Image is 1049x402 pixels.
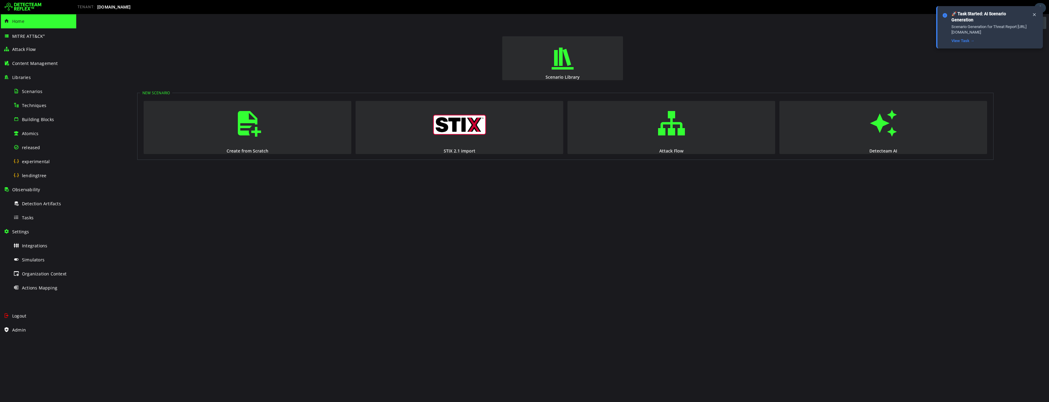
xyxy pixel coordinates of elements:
button: Create from Scratch [67,87,275,140]
button: STIX 2.1 import [279,87,487,140]
span: Settings [12,229,29,235]
div: Scenario Generation for Threat Report [URL][DOMAIN_NAME] [951,24,1027,35]
div: 🚀 Task Started: AI Scenario Generation [951,11,1027,23]
span: Scenarios [22,88,42,94]
span: released [22,145,40,150]
div: Create from Scratch [67,134,276,140]
a: View Task → [951,38,974,43]
span: Libraries [12,74,31,80]
img: logo_stix.svg [357,101,410,121]
span: [DOMAIN_NAME] [97,5,131,9]
span: Actions Mapping [22,285,57,291]
span: MITRE ATT&CK [12,33,45,39]
button: Attack Flow [491,87,699,140]
span: Tasks [22,215,34,221]
button: Scenario Library [426,22,547,66]
span: Admin [12,327,26,333]
span: Observability [12,187,40,192]
div: Attack Flow [491,134,700,140]
img: Detecteam logo [5,2,41,12]
span: Integrations [22,243,47,249]
span: Home [12,18,24,24]
span: TENANT: [77,5,95,9]
span: Logout [12,313,26,319]
legend: New Scenario [64,76,96,81]
span: Organization Context [22,271,66,277]
span: Detection Artifacts [22,201,61,206]
span: experimental [22,159,50,164]
span: Attack Flow [12,46,36,52]
span: Content Management [12,60,58,66]
span: Building Blocks [22,117,54,122]
div: Task Notifications [1034,3,1046,13]
div: Scenario Library [425,60,547,66]
span: Techniques [22,102,46,108]
span: Atomics [22,131,38,136]
div: STIX 2.1 import [279,134,488,140]
div: Starting AI to create TTPs [897,3,970,16]
sup: ® [43,34,45,37]
span: Simulators [22,257,45,263]
div: Detecteam AI [703,134,911,140]
span: lendingtree [22,173,46,178]
button: Detecteam AI [703,87,911,140]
